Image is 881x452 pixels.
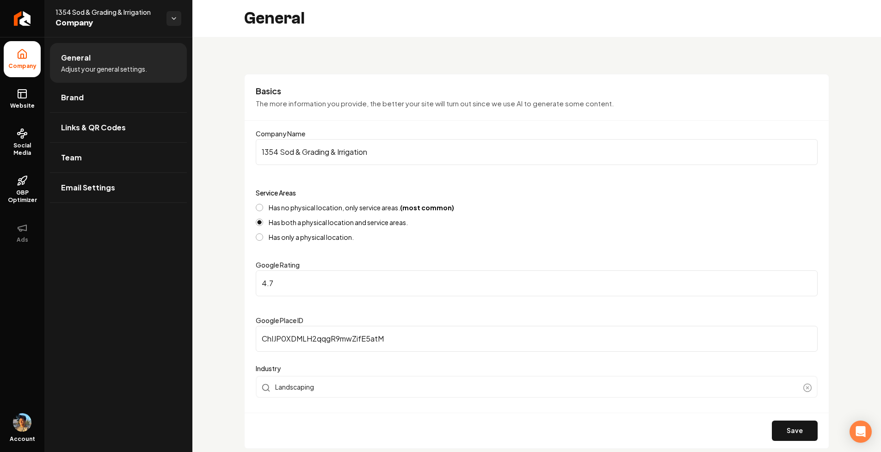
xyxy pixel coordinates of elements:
[269,234,354,240] label: Has only a physical location.
[244,9,305,28] h2: General
[61,182,115,193] span: Email Settings
[61,92,84,103] span: Brand
[50,83,187,112] a: Brand
[13,413,31,432] img: Aditya Nair
[4,121,41,164] a: Social Media
[400,203,454,212] strong: (most common)
[14,11,31,26] img: Rebolt Logo
[55,7,159,17] span: 1354 Sod & Grading & Irrigation
[13,236,32,244] span: Ads
[4,189,41,204] span: GBP Optimizer
[256,363,818,374] label: Industry
[256,270,818,296] input: Google Rating
[61,122,126,133] span: Links & QR Codes
[256,326,818,352] input: Google Place ID
[6,102,38,110] span: Website
[256,139,818,165] input: Company Name
[4,168,41,211] a: GBP Optimizer
[256,129,305,138] label: Company Name
[61,52,91,63] span: General
[850,421,872,443] div: Open Intercom Messenger
[4,215,41,251] button: Ads
[256,316,303,324] label: Google Place ID
[256,86,818,97] h3: Basics
[55,17,159,30] span: Company
[256,261,300,269] label: Google Rating
[50,173,187,202] a: Email Settings
[50,113,187,142] a: Links & QR Codes
[4,81,41,117] a: Website
[10,435,35,443] span: Account
[772,421,818,441] button: Save
[269,204,454,211] label: Has no physical location, only service areas.
[50,143,187,172] a: Team
[5,62,40,70] span: Company
[269,219,408,226] label: Has both a physical location and service areas.
[61,64,147,73] span: Adjust your general settings.
[4,142,41,157] span: Social Media
[13,413,31,432] button: Open user button
[61,152,82,163] span: Team
[256,189,296,197] label: Service Areas
[256,98,818,109] p: The more information you provide, the better your site will turn out since we use AI to generate ...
